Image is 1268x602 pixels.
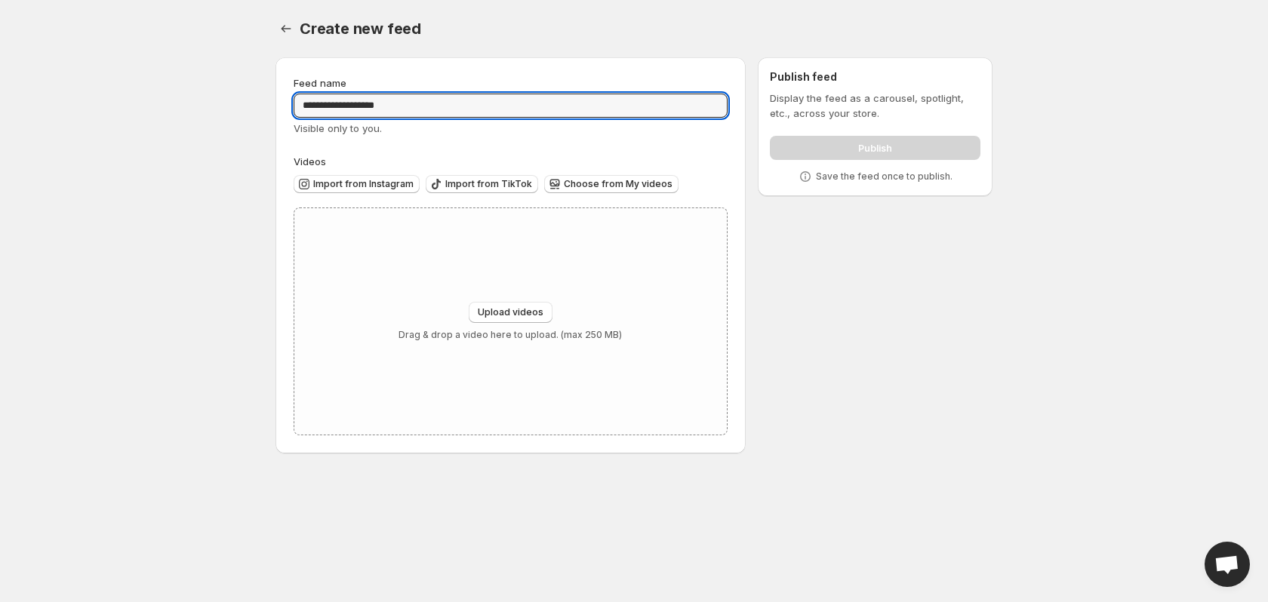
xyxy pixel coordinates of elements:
[544,175,679,193] button: Choose from My videos
[294,155,326,167] span: Videos
[300,20,421,38] span: Create new feed
[816,170,953,183] p: Save the feed once to publish.
[478,306,543,318] span: Upload videos
[275,18,297,39] button: Settings
[770,69,980,84] h2: Publish feed
[1205,542,1250,587] a: Open chat
[294,122,382,134] span: Visible only to you.
[313,178,414,190] span: Import from Instagram
[294,175,420,193] button: Import from Instagram
[469,302,552,323] button: Upload videos
[426,175,538,193] button: Import from TikTok
[399,329,622,341] p: Drag & drop a video here to upload. (max 250 MB)
[294,77,346,89] span: Feed name
[445,178,532,190] span: Import from TikTok
[564,178,672,190] span: Choose from My videos
[770,91,980,121] p: Display the feed as a carousel, spotlight, etc., across your store.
